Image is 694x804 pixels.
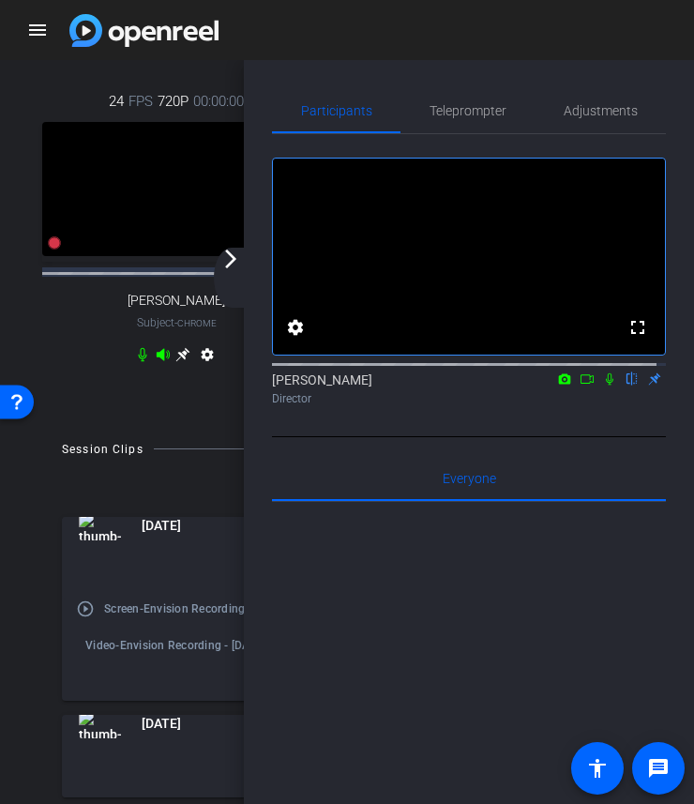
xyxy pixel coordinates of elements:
[272,371,666,407] div: [PERSON_NAME]
[174,316,177,329] span: -
[621,370,643,387] mat-icon: flip
[62,715,632,797] mat-expansion-panel-header: thumb-nail[DATE]Ready2
[196,347,219,370] mat-icon: settings
[26,19,49,41] mat-icon: menu
[85,636,618,655] span: Video-Envision Recording - [DATE]-[PERSON_NAME]-2025-10-10-14-52-19-650-0
[128,91,153,112] span: FPS
[272,390,666,407] div: Director
[69,14,219,47] img: app logo
[128,293,225,309] span: [PERSON_NAME]
[137,314,217,331] span: Subject
[142,516,181,536] span: [DATE]
[158,91,189,112] span: 720P
[301,104,372,117] span: Participants
[219,248,242,270] mat-icon: arrow_forward_ios
[76,599,95,618] mat-icon: play_circle_outline
[430,104,506,117] span: Teleprompter
[443,472,496,485] span: Everyone
[284,316,307,339] mat-icon: settings
[62,440,143,459] div: Session Clips
[564,104,638,117] span: Adjustments
[626,316,649,339] mat-icon: fullscreen
[79,710,121,738] img: thumb-nail
[142,714,181,734] span: [DATE]
[193,91,244,112] span: 00:00:00
[62,599,632,701] div: thumb-nail[DATE]Ready2
[647,757,670,780] mat-icon: message
[104,599,618,618] span: Screen-Envision Recording - [DATE]-[PERSON_NAME]-2025-10-10-14-52-19-650-0
[177,318,217,328] span: Chrome
[109,91,124,112] span: 24
[62,517,632,599] mat-expansion-panel-header: thumb-nail[DATE]Ready2
[586,757,609,780] mat-icon: accessibility
[79,512,121,540] img: thumb-nail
